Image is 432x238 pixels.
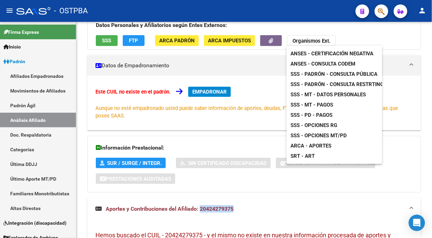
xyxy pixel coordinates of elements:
[291,61,356,67] span: ANSES - Consulta CODEM
[291,92,366,98] span: SSS - MT - Datos Personales
[287,89,370,100] a: SSS - MT - Datos Personales
[287,141,336,151] a: ARCA - Aportes
[287,120,342,130] a: SSS - Opciones RG
[287,151,382,161] a: SRT - ART
[287,100,338,110] a: SSS - MT - Pagos
[291,122,338,128] span: SSS - Opciones RG
[409,215,425,231] div: Open Intercom Messenger
[291,81,392,87] span: SSS - Padrón - Consulta Restrtingida
[291,51,374,57] span: ANSES - Certificación Negativa
[287,130,351,141] a: SSS - Opciones MT/PD
[287,59,360,69] a: ANSES - Consulta CODEM
[291,153,315,159] span: SRT - ART
[287,69,382,79] a: SSS - Padrón - Consulta Pública
[291,143,332,149] span: ARCA - Aportes
[291,71,378,77] span: SSS - Padrón - Consulta Pública
[291,112,333,118] span: SSS - PD - Pagos
[291,132,347,139] span: SSS - Opciones MT/PD
[287,110,337,120] a: SSS - PD - Pagos
[287,79,396,89] a: SSS - Padrón - Consulta Restrtingida
[291,102,333,108] span: SSS - MT - Pagos
[287,48,378,59] a: ANSES - Certificación Negativa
